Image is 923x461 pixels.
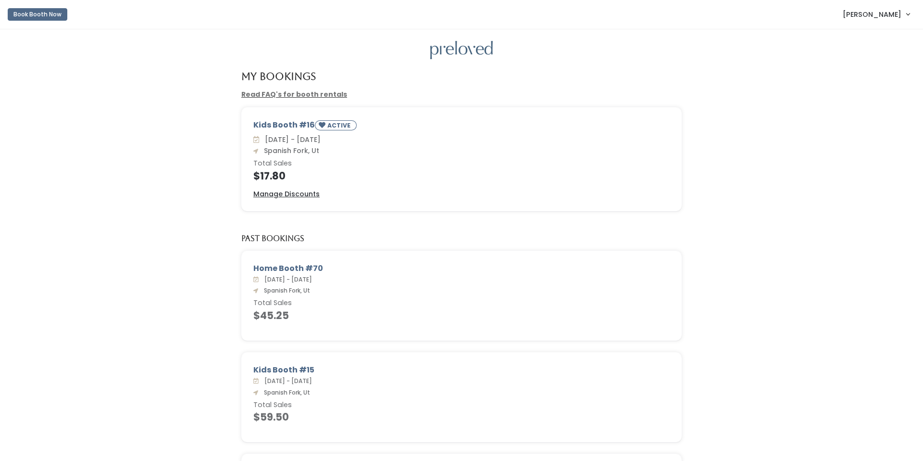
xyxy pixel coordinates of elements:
[843,9,901,20] span: [PERSON_NAME]
[430,41,493,60] img: preloved logo
[253,263,670,274] div: Home Booth #70
[253,411,670,423] h4: $59.50
[260,146,319,155] span: Spanish Fork, Ut
[8,4,67,25] a: Book Booth Now
[253,299,670,307] h6: Total Sales
[253,170,670,181] h4: $17.80
[253,160,670,167] h6: Total Sales
[8,8,67,21] button: Book Booth Now
[253,364,670,376] div: Kids Booth #15
[253,189,320,199] a: Manage Discounts
[241,71,316,82] h4: My Bookings
[833,4,919,25] a: [PERSON_NAME]
[253,401,670,409] h6: Total Sales
[327,121,352,129] small: ACTIVE
[261,275,312,283] span: [DATE] - [DATE]
[253,119,670,134] div: Kids Booth #16
[260,388,310,397] span: Spanish Fork, Ut
[261,135,321,144] span: [DATE] - [DATE]
[261,377,312,385] span: [DATE] - [DATE]
[241,234,304,243] h5: Past Bookings
[253,310,670,321] h4: $45.25
[260,286,310,295] span: Spanish Fork, Ut
[241,90,347,99] a: Read FAQ's for booth rentals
